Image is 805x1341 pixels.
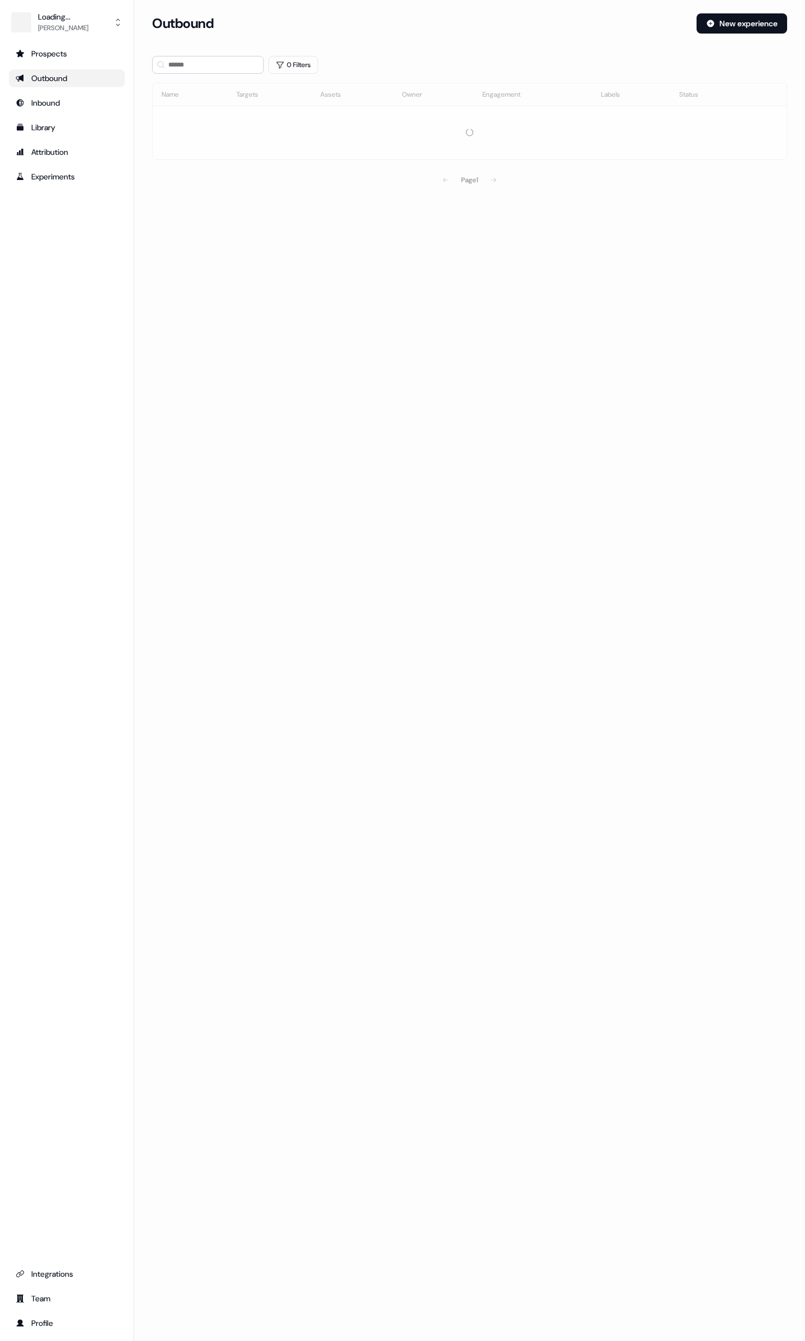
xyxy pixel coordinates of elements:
[16,171,118,182] div: Experiments
[9,1314,125,1332] a: Go to profile
[16,1318,118,1329] div: Profile
[9,45,125,63] a: Go to prospects
[9,1290,125,1307] a: Go to team
[38,11,88,22] div: Loading...
[16,97,118,108] div: Inbound
[268,56,318,74] button: 0 Filters
[38,22,88,34] div: [PERSON_NAME]
[16,122,118,133] div: Library
[9,69,125,87] a: Go to outbound experience
[9,1265,125,1283] a: Go to integrations
[697,13,787,34] button: New experience
[16,1293,118,1304] div: Team
[152,15,214,32] h3: Outbound
[16,48,118,59] div: Prospects
[9,9,125,36] button: Loading...[PERSON_NAME]
[16,1268,118,1280] div: Integrations
[9,143,125,161] a: Go to attribution
[9,119,125,136] a: Go to templates
[16,146,118,158] div: Attribution
[9,168,125,186] a: Go to experiments
[16,73,118,84] div: Outbound
[9,94,125,112] a: Go to Inbound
